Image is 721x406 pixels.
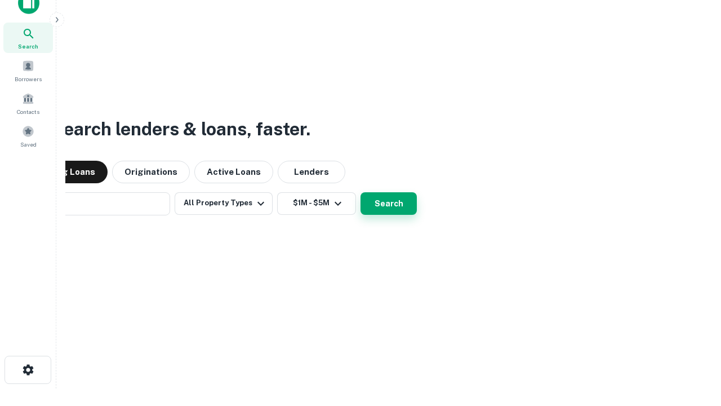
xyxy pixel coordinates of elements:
[17,107,39,116] span: Contacts
[15,74,42,83] span: Borrowers
[51,116,310,143] h3: Search lenders & loans, faster.
[175,192,273,215] button: All Property Types
[20,140,37,149] span: Saved
[277,192,356,215] button: $1M - $5M
[18,42,38,51] span: Search
[194,161,273,183] button: Active Loans
[3,88,53,118] a: Contacts
[3,23,53,53] a: Search
[112,161,190,183] button: Originations
[360,192,417,215] button: Search
[278,161,345,183] button: Lenders
[3,121,53,151] a: Saved
[665,316,721,370] iframe: Chat Widget
[3,55,53,86] a: Borrowers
